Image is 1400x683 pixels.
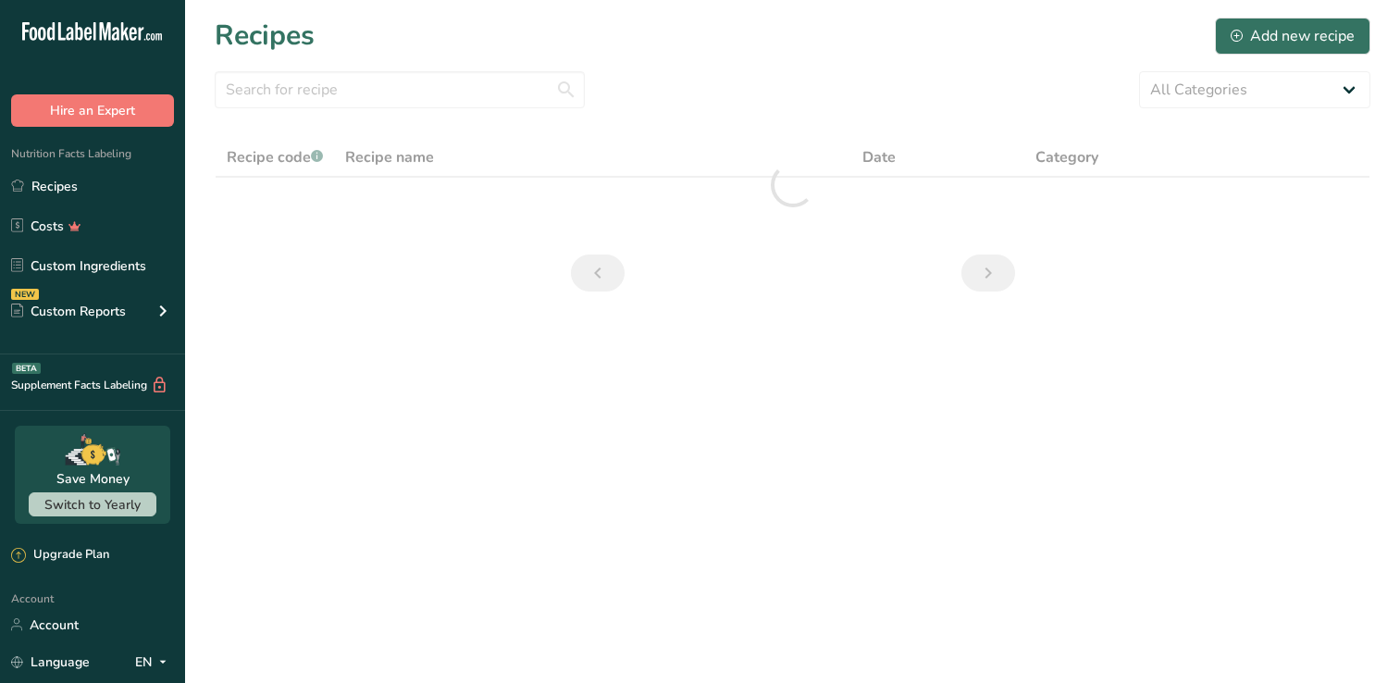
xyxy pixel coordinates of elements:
div: EN [135,651,174,673]
div: Add new recipe [1231,25,1355,47]
button: Add new recipe [1215,18,1370,55]
span: Switch to Yearly [44,496,141,514]
h1: Recipes [215,15,315,56]
button: Hire an Expert [11,94,174,127]
div: NEW [11,289,39,300]
a: Next page [961,255,1015,292]
a: Previous page [571,255,625,292]
input: Search for recipe [215,71,585,108]
div: Custom Reports [11,302,126,321]
a: Language [11,646,90,678]
button: Switch to Yearly [29,492,156,516]
div: BETA [12,363,41,374]
div: Save Money [56,469,130,489]
div: Upgrade Plan [11,546,109,565]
